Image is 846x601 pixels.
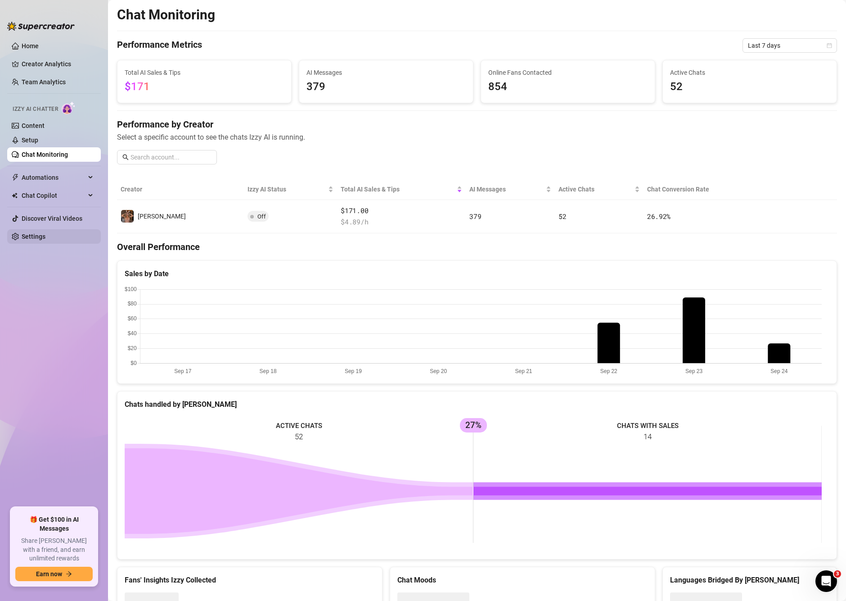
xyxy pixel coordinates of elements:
div: Chats handled by [PERSON_NAME] [125,399,829,410]
iframe: Intercom live chat [815,570,837,592]
img: logo-BBDzfeDw.svg [7,22,75,31]
a: Content [22,122,45,129]
input: Search account... [130,152,211,162]
span: $171 [125,80,150,93]
span: 379 [306,78,466,96]
img: Chat Copilot [12,192,18,199]
span: [PERSON_NAME] [138,213,186,220]
a: Settings [22,233,45,240]
img: Kelly [121,210,134,223]
a: Creator Analytics [22,57,94,71]
div: Chat Moods [397,574,648,586]
span: AI Messages [469,184,544,194]
span: Automations [22,170,85,185]
h2: Chat Monitoring [117,6,215,23]
span: Share [PERSON_NAME] with a friend, and earn unlimited rewards [15,537,93,563]
a: Chat Monitoring [22,151,68,158]
span: Online Fans Contacted [488,68,648,77]
span: Active Chats [558,184,632,194]
span: Total AI Sales & Tips [341,184,455,194]
span: arrow-right [66,571,72,577]
span: calendar [827,43,832,48]
div: Sales by Date [125,268,829,279]
span: $171.00 [341,205,462,216]
a: Team Analytics [22,78,66,86]
th: Active Chats [555,179,643,200]
h4: Performance by Creator [117,118,837,131]
th: Chat Conversion Rate [643,179,765,200]
h4: Performance Metrics [117,38,202,53]
span: AI Messages [306,68,466,77]
span: 3 [834,570,841,578]
div: Fans' Insights Izzy Collected [125,574,375,586]
span: 26.92 % [647,212,670,221]
span: 379 [469,212,481,221]
span: Izzy AI Status [247,184,326,194]
div: Languages Bridged By [PERSON_NAME] [670,574,829,586]
span: Off [257,213,266,220]
th: AI Messages [466,179,555,200]
th: Izzy AI Status [244,179,337,200]
th: Total AI Sales & Tips [337,179,466,200]
span: Total AI Sales & Tips [125,68,284,77]
a: Home [22,42,39,50]
span: search [122,154,129,160]
span: 52 [670,78,829,96]
span: thunderbolt [12,174,19,181]
span: 🎁 Get $100 in AI Messages [15,515,93,533]
span: 854 [488,78,648,96]
span: $ 4.89 /h [341,217,462,228]
th: Creator [117,179,244,200]
span: Earn now [36,570,62,578]
a: Setup [22,137,38,144]
span: 52 [558,212,566,221]
span: Chat Copilot [22,188,85,203]
span: Select a specific account to see the chats Izzy AI is running. [117,132,837,143]
span: Last 7 days [748,39,832,52]
a: Discover Viral Videos [22,215,82,222]
img: AI Chatter [62,101,76,114]
button: Earn nowarrow-right [15,567,93,581]
span: Active Chats [670,68,829,77]
h4: Overall Performance [117,241,837,253]
span: Izzy AI Chatter [13,105,58,114]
